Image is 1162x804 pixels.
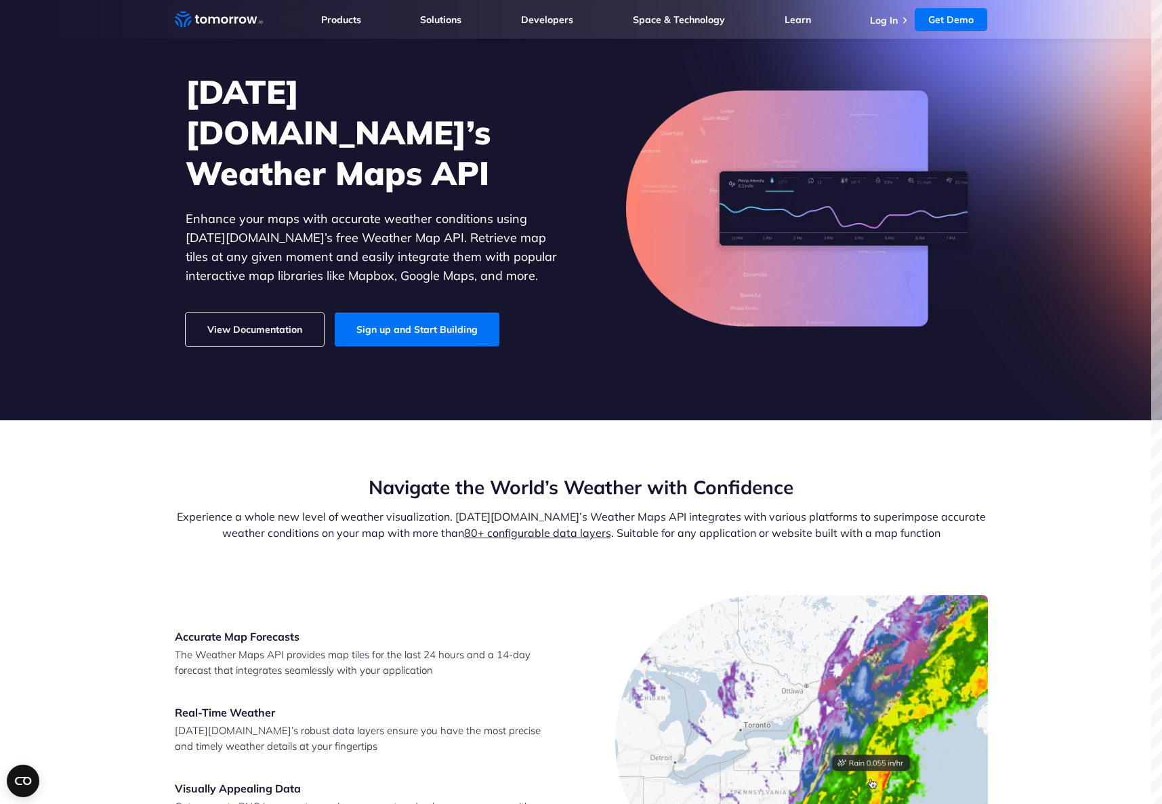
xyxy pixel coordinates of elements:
a: Get Demo [915,8,987,31]
a: Log In [870,14,898,26]
a: Developers [521,14,573,26]
p: Experience a whole new level of weather visualization. [DATE][DOMAIN_NAME]’s Weather Maps API int... [175,508,988,541]
a: Home link [175,9,263,30]
h3: Visually Appealing Data [175,781,547,796]
p: Enhance your maps with accurate weather conditions using [DATE][DOMAIN_NAME]’s free Weather Map A... [186,209,558,285]
a: 80+ configurable data layers [464,526,611,540]
a: Space & Technology [633,14,725,26]
a: Learn [785,14,811,26]
a: Products [321,14,361,26]
p: [DATE][DOMAIN_NAME]’s robust data layers ensure you have the most precise and timely weather deta... [175,723,547,754]
a: Sign up and Start Building [335,313,499,346]
a: View Documentation [186,313,324,346]
h2: Navigate the World’s Weather with Confidence [175,475,988,500]
p: The Weather Maps API provides map tiles for the last 24 hours and a 14-day forecast that integrat... [175,647,547,678]
button: Open CMP widget [7,765,39,797]
a: Solutions [420,14,461,26]
h1: [DATE][DOMAIN_NAME]’s Weather Maps API [186,71,558,193]
h3: Accurate Map Forecasts [175,629,547,644]
h3: Real-Time Weather [175,705,547,720]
